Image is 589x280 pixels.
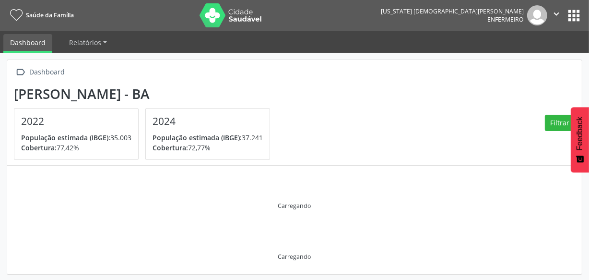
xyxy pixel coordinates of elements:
div: [PERSON_NAME] - BA [14,86,277,102]
span: Saúde da Família [26,11,74,19]
span: Enfermeiro [487,15,524,24]
div: [US_STATE] [DEMOGRAPHIC_DATA][PERSON_NAME] [381,7,524,15]
button:  [547,5,565,25]
img: img [527,5,547,25]
a: Dashboard [3,34,52,53]
div: Dashboard [28,65,67,79]
h4: 2022 [21,115,131,127]
span: População estimada (IBGE): [153,133,242,142]
i:  [14,65,28,79]
p: 37.241 [153,133,263,143]
button: apps [565,7,582,24]
span: Feedback [576,117,584,150]
h4: 2024 [153,115,263,127]
a: Saúde da Família [7,7,74,23]
button: Filtrar [545,115,575,131]
p: 77,42% [21,143,131,153]
p: 35.003 [21,133,131,143]
a:  Dashboard [14,65,67,79]
i:  [551,9,562,19]
span: Relatórios [69,38,101,47]
p: 72,77% [153,143,263,153]
span: População estimada (IBGE): [21,133,110,142]
div: Carregando [278,202,311,210]
span: Cobertura: [153,143,188,152]
button: Feedback - Mostrar pesquisa [571,107,589,172]
a: Relatórios [62,34,114,51]
div: Carregando [278,253,311,261]
span: Cobertura: [21,143,57,152]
